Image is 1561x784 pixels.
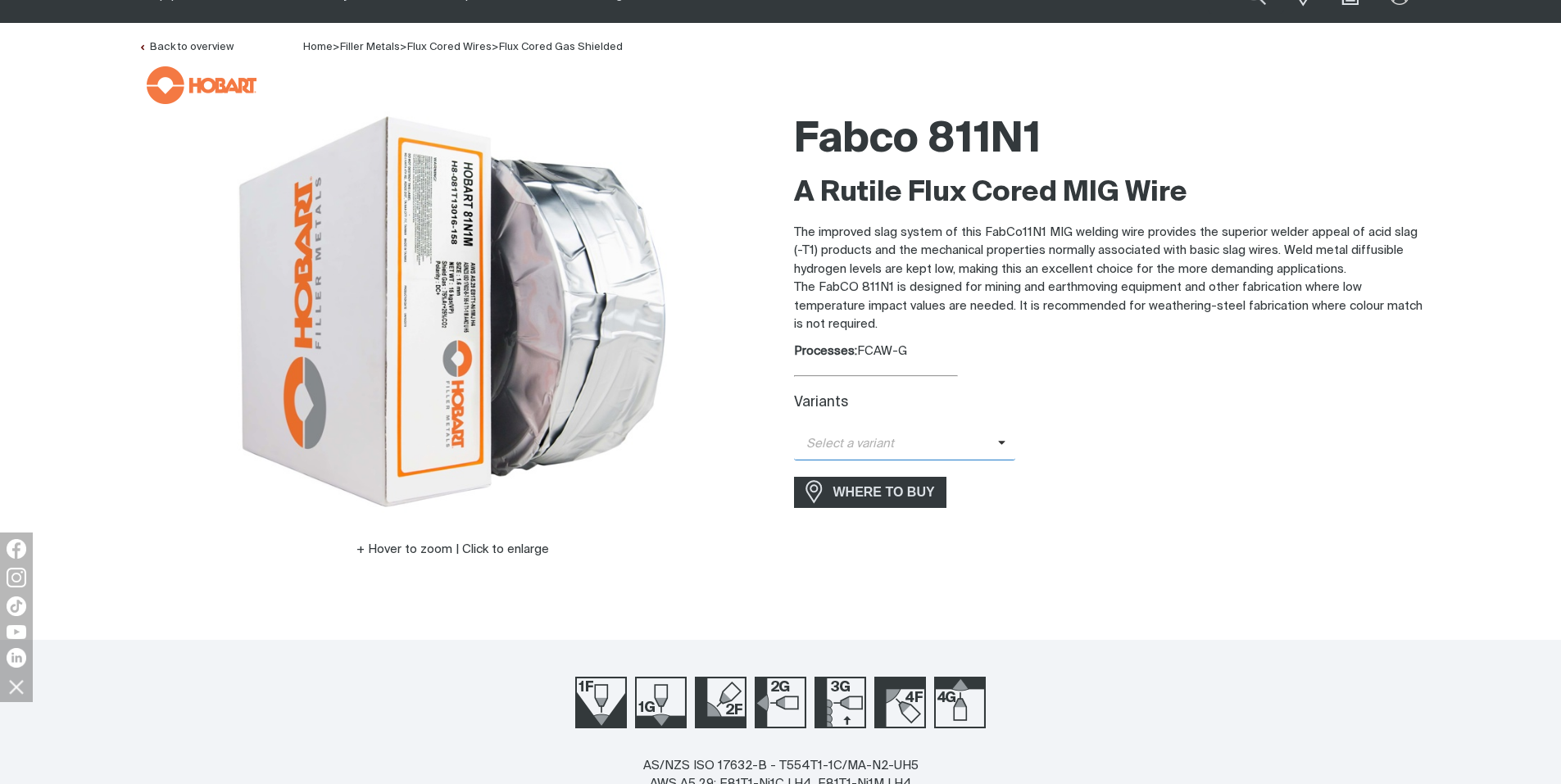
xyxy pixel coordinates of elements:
img: Welding Position 4F [874,677,926,728]
img: Instagram [7,568,26,587]
button: Hover to zoom | Click to enlarge [347,540,559,560]
img: Welding Position 3G Up [815,677,866,728]
a: Home [303,40,333,52]
a: Flux Cored Wires [407,42,492,52]
div: The FabCO 811N1 is designed for mining and earthmoving equipment and other fabrication where low ... [794,175,1423,334]
span: > [492,42,499,52]
a: WHERE TO BUY [794,477,947,507]
div: FCAW-G [794,342,1423,361]
img: Fabco 811N1 [226,106,679,515]
h2: A Rutile Flux Cored MIG Wire [794,175,1423,211]
span: > [333,42,340,52]
a: Back to overview [138,42,234,52]
img: LinkedIn [7,648,26,668]
p: The improved slag system of this FabCo11N1 MIG welding wire provides the superior welder appeal o... [794,224,1423,279]
img: Welding Position 2F [695,677,746,728]
a: Flux Cored Gas Shielded [499,42,623,52]
img: Hobart [147,66,256,104]
span: > [400,42,407,52]
h1: Fabco 811N1 [794,114,1423,167]
img: Facebook [7,539,26,559]
img: YouTube [7,625,26,639]
img: Welding Position 1F [575,677,627,728]
span: Select a variant [794,435,998,454]
strong: Processes: [794,345,857,357]
img: Welding Position 4G [934,677,986,728]
img: Welding Position 1G [635,677,687,728]
span: Home [303,42,333,52]
img: hide socials [2,673,30,700]
img: TikTok [7,596,26,616]
img: Welding Position 2G [755,677,806,728]
span: WHERE TO BUY [823,479,946,505]
a: Filler Metals [340,42,400,52]
label: Variants [794,396,848,410]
